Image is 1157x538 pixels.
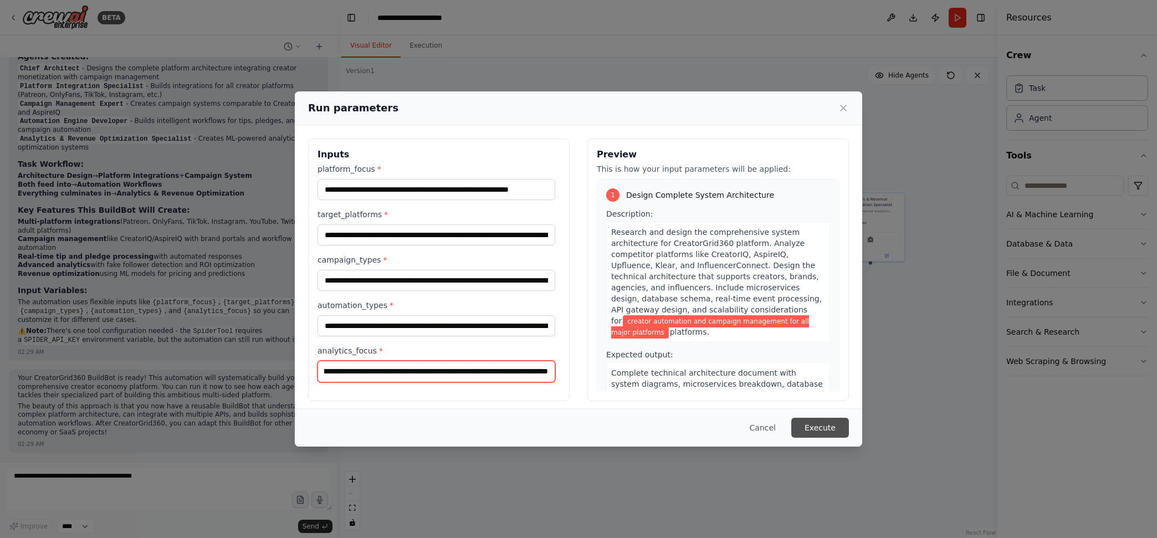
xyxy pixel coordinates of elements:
label: campaign_types [318,254,560,265]
label: target_platforms [318,209,560,220]
label: platform_focus [318,163,560,175]
h3: Preview [597,148,839,161]
p: This is how your input parameters will be applied: [597,163,839,175]
label: analytics_focus [318,345,560,356]
span: Description: [606,209,653,218]
div: 1 [606,188,620,202]
span: Complete technical architecture document with system diagrams, microservices breakdown, database ... [611,368,823,422]
span: Expected output: [606,350,673,359]
button: Cancel [741,418,785,438]
span: Variable: platform_focus [611,315,809,339]
h3: Inputs [318,148,560,161]
span: Design Complete System Architecture [626,189,774,201]
h2: Run parameters [308,100,398,116]
label: automation_types [318,300,560,311]
button: Execute [791,418,849,438]
span: platforms. [670,327,709,336]
span: Research and design the comprehensive system architecture for CreatorGrid360 platform. Analyze co... [611,228,822,325]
